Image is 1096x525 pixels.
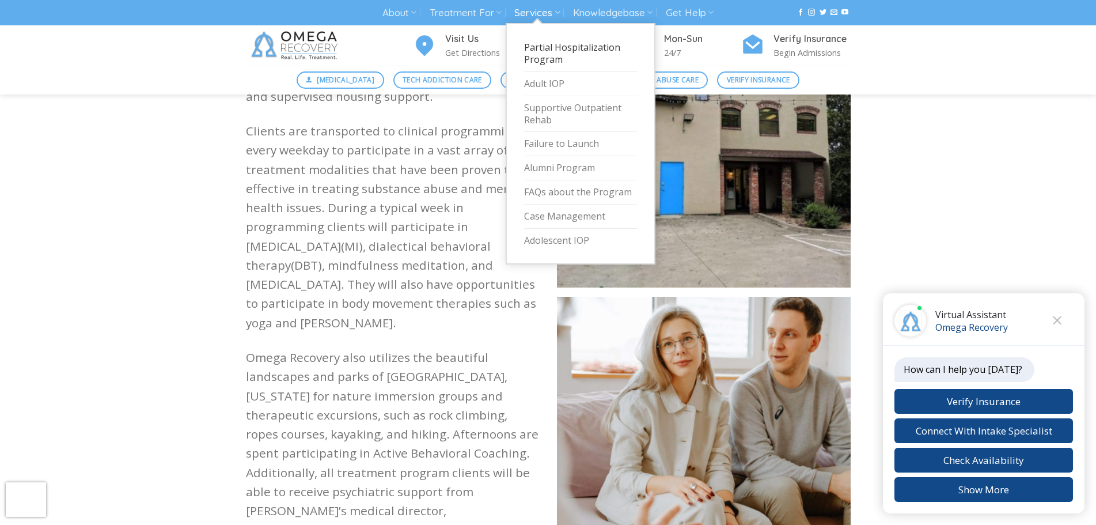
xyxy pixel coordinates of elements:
[393,71,492,89] a: Tech Addiction Care
[524,156,637,180] a: Alumni Program
[773,46,851,59] p: Begin Admissions
[664,32,741,47] h4: Mon-Sun
[524,96,637,133] a: Supportive Outpatient Rehab
[741,32,851,60] a: Verify Insurance Begin Admissions
[524,132,637,156] a: Failure to Launch
[664,46,741,59] p: 24/7
[317,74,374,85] span: [MEDICAL_DATA]
[246,25,347,66] img: Omega Recovery
[445,32,522,47] h4: Visit Us
[524,229,637,252] a: Adolescent IOP
[246,122,540,333] p: Clients are transported to clinical programming every weekday to participate in a vast array of t...
[413,32,522,60] a: Visit Us Get Directions
[666,2,714,24] a: Get Help
[615,74,699,85] span: Substance Abuse Care
[717,71,799,89] a: Verify Insurance
[524,205,637,229] a: Case Management
[382,2,416,24] a: About
[773,32,851,47] h4: Verify Insurance
[820,9,826,17] a: Follow on Twitter
[297,71,384,89] a: [MEDICAL_DATA]
[841,9,848,17] a: Follow on YouTube
[524,36,637,72] a: Partial Hospitalization Program
[797,9,804,17] a: Follow on Facebook
[524,72,637,96] a: Adult IOP
[514,2,560,24] a: Services
[500,71,596,89] a: Mental Health Care
[445,46,522,59] p: Get Directions
[430,2,502,24] a: Treatment For
[605,71,708,89] a: Substance Abuse Care
[808,9,815,17] a: Follow on Instagram
[403,74,482,85] span: Tech Addiction Care
[830,9,837,17] a: Send us an email
[727,74,790,85] span: Verify Insurance
[524,180,637,205] a: FAQs about the Program
[573,2,653,24] a: Knowledgebase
